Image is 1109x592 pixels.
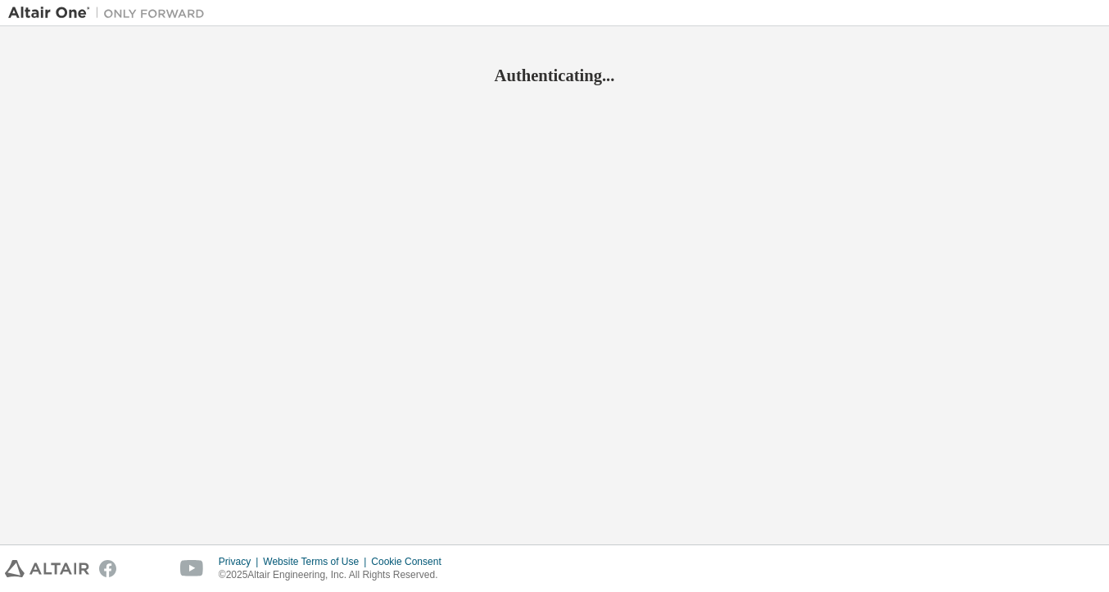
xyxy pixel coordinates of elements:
p: © 2025 Altair Engineering, Inc. All Rights Reserved. [219,568,451,582]
img: Altair One [8,5,213,21]
div: Privacy [219,555,263,568]
h2: Authenticating... [8,65,1101,86]
div: Cookie Consent [371,555,450,568]
img: facebook.svg [99,560,116,577]
img: youtube.svg [180,560,204,577]
div: Website Terms of Use [263,555,371,568]
img: altair_logo.svg [5,560,89,577]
